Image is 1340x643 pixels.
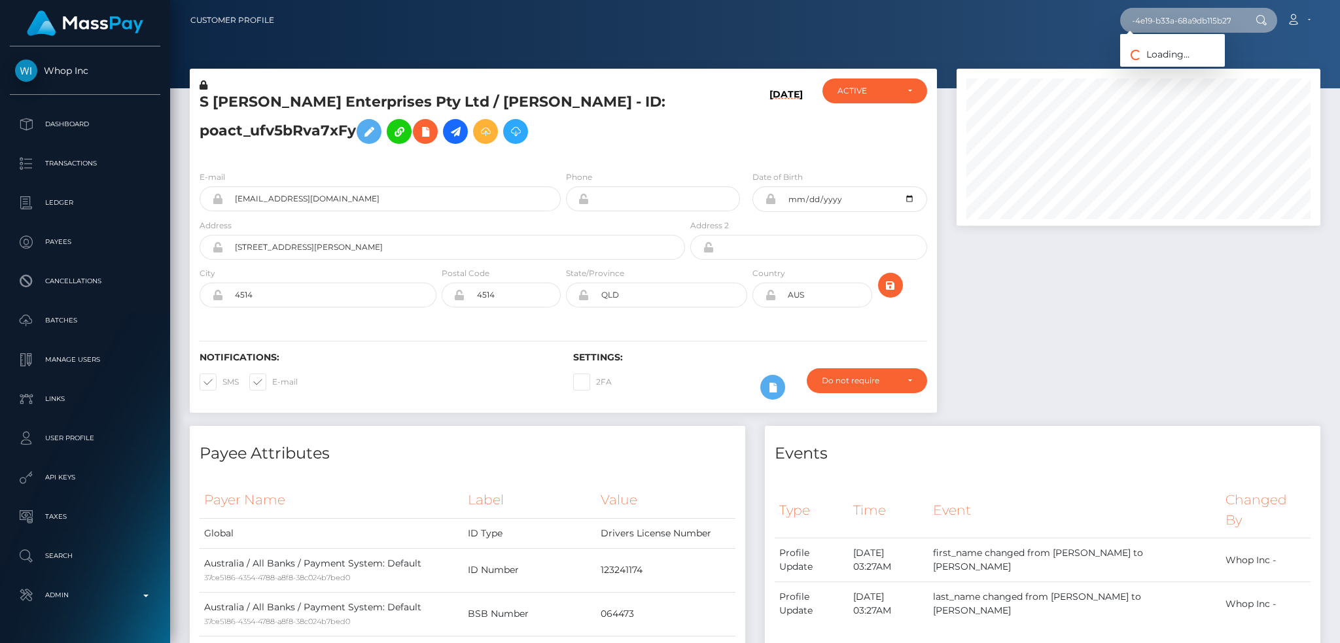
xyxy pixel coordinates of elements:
[837,86,897,96] div: ACTIVE
[10,265,160,298] a: Cancellations
[200,171,225,183] label: E-mail
[15,271,155,291] p: Cancellations
[15,507,155,527] p: Taxes
[200,482,463,518] th: Payer Name
[10,461,160,494] a: API Keys
[15,232,155,252] p: Payees
[200,518,463,548] td: Global
[807,368,927,393] button: Do not require
[10,226,160,258] a: Payees
[596,482,735,518] th: Value
[775,582,849,626] td: Profile Update
[849,538,928,582] td: [DATE] 03:27AM
[573,352,927,363] h6: Settings:
[1120,8,1243,33] input: Search...
[463,592,597,636] td: BSB Number
[15,389,155,409] p: Links
[15,428,155,448] p: User Profile
[822,375,897,386] div: Do not require
[442,268,489,279] label: Postal Code
[200,374,239,391] label: SMS
[27,10,143,36] img: MassPay Logo
[15,468,155,487] p: API Keys
[15,114,155,134] p: Dashboard
[849,582,928,626] td: [DATE] 03:27AM
[1221,482,1311,538] th: Changed By
[10,186,160,219] a: Ledger
[10,422,160,455] a: User Profile
[10,65,160,77] span: Whop Inc
[775,482,849,538] th: Type
[15,193,155,213] p: Ledger
[15,585,155,605] p: Admin
[443,119,468,144] a: Initiate Payout
[249,374,298,391] label: E-mail
[752,171,803,183] label: Date of Birth
[10,304,160,337] a: Batches
[10,579,160,612] a: Admin
[928,482,1221,538] th: Event
[573,374,612,391] label: 2FA
[928,538,1221,582] td: first_name changed from [PERSON_NAME] to [PERSON_NAME]
[769,89,803,155] h6: [DATE]
[15,60,37,82] img: Whop Inc
[566,268,624,279] label: State/Province
[463,548,597,592] td: ID Number
[204,617,350,626] small: 37ce5186-4354-4788-a8f8-38c024b7bed0
[775,442,1311,465] h4: Events
[596,548,735,592] td: 123241174
[10,500,160,533] a: Taxes
[463,518,597,548] td: ID Type
[849,482,928,538] th: Time
[596,592,735,636] td: 064473
[15,350,155,370] p: Manage Users
[752,268,785,279] label: Country
[10,108,160,141] a: Dashboard
[10,147,160,180] a: Transactions
[10,383,160,415] a: Links
[200,442,735,465] h4: Payee Attributes
[10,343,160,376] a: Manage Users
[596,518,735,548] td: Drivers License Number
[463,482,597,518] th: Label
[822,78,927,103] button: ACTIVE
[200,92,678,150] h5: S [PERSON_NAME] Enterprises Pty Ltd / [PERSON_NAME] - ID: poact_ufv5bRva7xFy
[775,538,849,582] td: Profile Update
[1221,538,1311,582] td: Whop Inc -
[200,220,232,232] label: Address
[200,592,463,636] td: Australia / All Banks / Payment System: Default
[1120,48,1190,60] span: Loading...
[10,540,160,572] a: Search
[1221,582,1311,626] td: Whop Inc -
[15,311,155,330] p: Batches
[15,546,155,566] p: Search
[928,582,1221,626] td: last_name changed from [PERSON_NAME] to [PERSON_NAME]
[15,154,155,173] p: Transactions
[200,268,215,279] label: City
[566,171,592,183] label: Phone
[190,7,274,34] a: Customer Profile
[200,352,554,363] h6: Notifications:
[204,573,350,582] small: 37ce5186-4354-4788-a8f8-38c024b7bed0
[690,220,729,232] label: Address 2
[200,548,463,592] td: Australia / All Banks / Payment System: Default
